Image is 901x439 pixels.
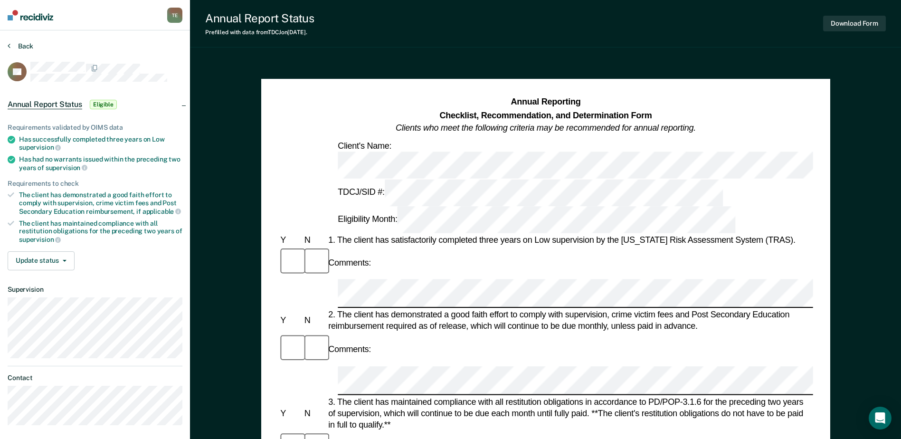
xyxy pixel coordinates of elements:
[326,344,373,355] div: Comments:
[205,29,314,36] div: Prefilled with data from TDCJ on [DATE] .
[8,374,182,382] dt: Contact
[326,257,373,268] div: Comments:
[278,408,302,419] div: Y
[336,179,724,206] div: TDCJ/SID #:
[336,206,737,233] div: Eligibility Month:
[19,135,182,152] div: Has successfully completed three years on Low
[396,123,696,133] em: Clients who meet the following criteria may be recommended for annual reporting.
[869,407,892,429] div: Open Intercom Messenger
[90,100,117,109] span: Eligible
[511,97,580,107] strong: Annual Reporting
[19,219,182,244] div: The client has maintained compliance with all restitution obligations for the preceding two years of
[19,236,61,243] span: supervision
[19,191,182,215] div: The client has demonstrated a good faith effort to comply with supervision, crime victim fees and...
[8,286,182,294] dt: Supervision
[46,164,87,172] span: supervision
[19,143,61,151] span: supervision
[142,208,181,215] span: applicable
[326,309,813,332] div: 2. The client has demonstrated a good faith effort to comply with supervision, crime victim fees ...
[302,234,326,246] div: N
[326,396,813,430] div: 3. The client has maintained compliance with all restitution obligations in accordance to PD/POP-...
[8,100,82,109] span: Annual Report Status
[205,11,314,25] div: Annual Report Status
[278,234,302,246] div: Y
[8,10,53,20] img: Recidiviz
[823,16,886,31] button: Download Form
[167,8,182,23] button: TE
[302,315,326,326] div: N
[8,180,182,188] div: Requirements to check
[439,110,652,120] strong: Checklist, Recommendation, and Determination Form
[167,8,182,23] div: T E
[302,408,326,419] div: N
[8,124,182,132] div: Requirements validated by OIMS data
[8,42,33,50] button: Back
[326,234,813,246] div: 1. The client has satisfactorily completed three years on Low supervision by the [US_STATE] Risk ...
[8,251,75,270] button: Update status
[19,155,182,172] div: Has had no warrants issued within the preceding two years of
[278,315,302,326] div: Y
